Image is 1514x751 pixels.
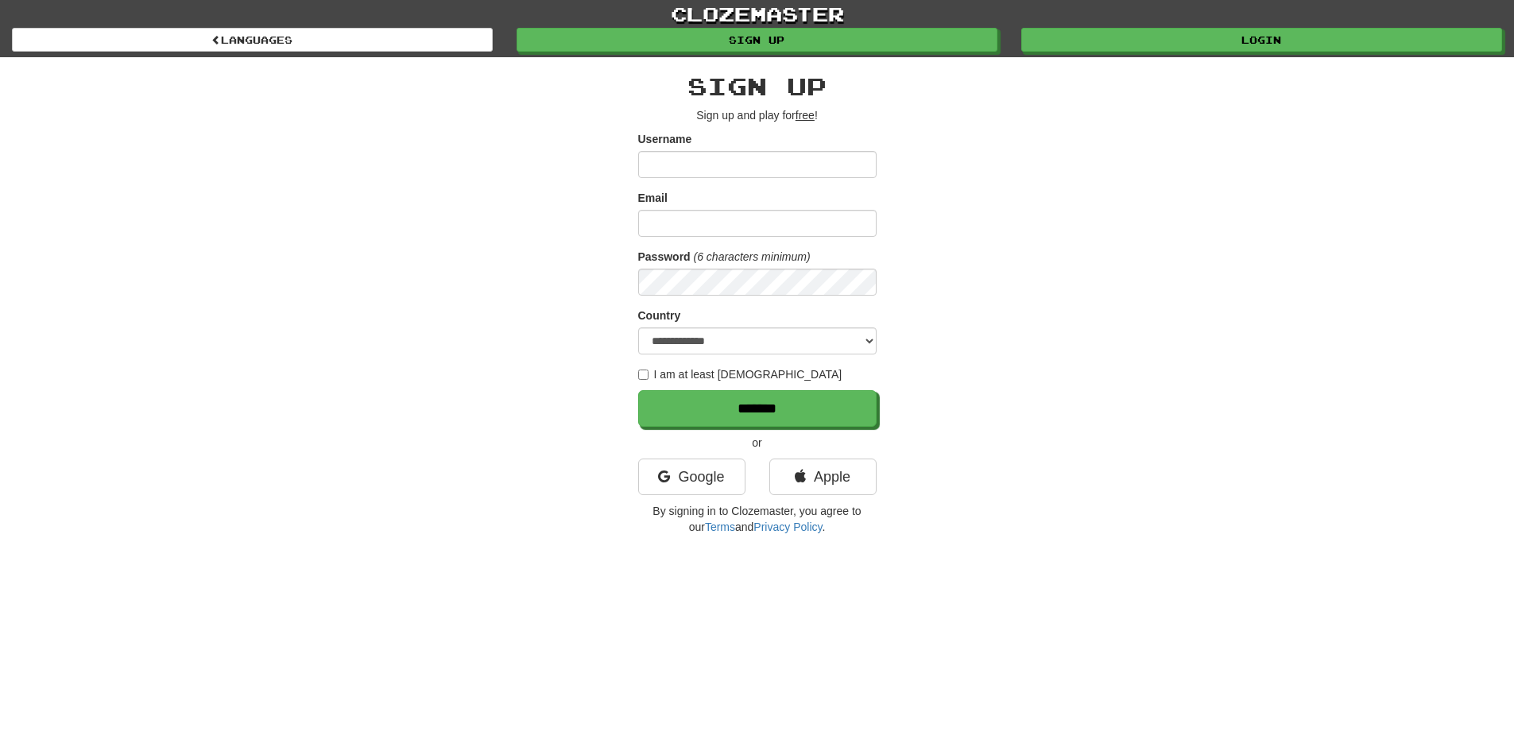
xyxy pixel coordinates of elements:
a: Languages [12,28,493,52]
a: Login [1021,28,1502,52]
label: Username [638,131,692,147]
p: By signing in to Clozemaster, you agree to our and . [638,503,877,535]
label: Password [638,249,691,265]
input: I am at least [DEMOGRAPHIC_DATA] [638,370,649,380]
p: or [638,435,877,451]
a: Google [638,459,745,495]
h2: Sign up [638,73,877,99]
u: free [796,109,815,122]
label: Email [638,190,668,206]
a: Apple [769,459,877,495]
label: I am at least [DEMOGRAPHIC_DATA] [638,366,842,382]
a: Terms [705,521,735,533]
p: Sign up and play for ! [638,107,877,123]
em: (6 characters minimum) [694,250,811,263]
a: Sign up [517,28,997,52]
a: Privacy Policy [753,521,822,533]
label: Country [638,308,681,323]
